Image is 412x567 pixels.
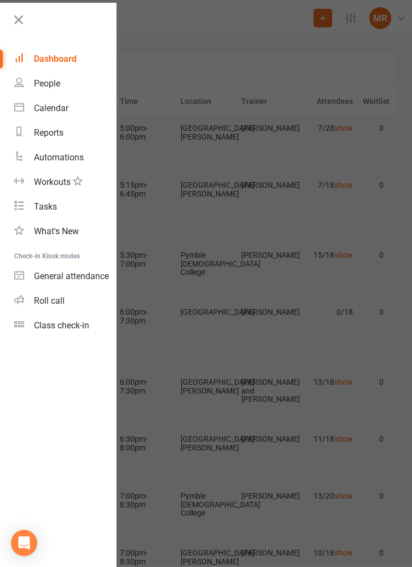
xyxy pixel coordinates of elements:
a: Roll call [14,288,115,313]
a: People [14,71,115,96]
a: Class kiosk mode [14,313,115,338]
div: Open Intercom Messenger [11,530,37,556]
div: What's New [34,226,79,236]
div: Roll call [34,296,65,306]
a: General attendance kiosk mode [14,264,115,288]
div: People [34,78,60,89]
a: Dashboard [14,47,115,71]
div: Class check-in [34,320,89,331]
div: Tasks [34,201,57,212]
a: What's New [14,219,115,244]
div: Automations [34,152,84,163]
div: Dashboard [34,54,77,64]
a: Reports [14,120,115,145]
a: Automations [14,145,115,170]
a: Workouts [14,170,115,194]
div: General attendance [34,271,109,281]
a: Calendar [14,96,115,120]
div: Calendar [34,103,68,113]
div: Workouts [34,177,71,187]
div: Reports [34,128,63,138]
a: Tasks [14,194,115,219]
